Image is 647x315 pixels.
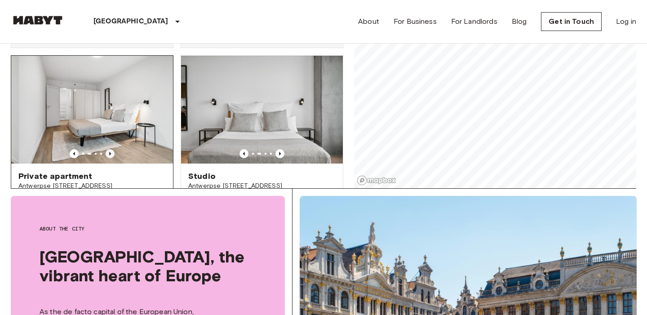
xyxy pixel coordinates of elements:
[616,16,636,27] a: Log in
[18,182,166,191] span: Antwerpse [STREET_ADDRESS]
[541,12,602,31] a: Get in Touch
[181,56,343,164] img: Marketing picture of unit BE-23-003-103-001
[19,56,181,164] img: Marketing picture of unit BE-23-003-078-001
[451,16,497,27] a: For Landlords
[275,149,284,158] button: Previous image
[188,171,216,182] span: Studio
[11,55,173,247] a: Marketing picture of unit BE-23-003-078-001Marketing picture of unit BE-23-003-078-001Previous im...
[188,182,336,191] span: Antwerpse [STREET_ADDRESS]
[181,55,343,247] a: Previous imagePrevious imageStudioAntwerpse [STREET_ADDRESS]48.5 Sqm126th FloorMove-in from [DATE...
[70,149,79,158] button: Previous image
[93,16,168,27] p: [GEOGRAPHIC_DATA]
[106,149,115,158] button: Previous image
[358,16,379,27] a: About
[40,225,256,233] span: About the city
[239,149,248,158] button: Previous image
[18,171,93,182] span: Private apartment
[11,16,65,25] img: Habyt
[357,175,396,186] a: Mapbox logo
[512,16,527,27] a: Blog
[394,16,437,27] a: For Business
[40,247,256,285] span: [GEOGRAPHIC_DATA], the vibrant heart of Europe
